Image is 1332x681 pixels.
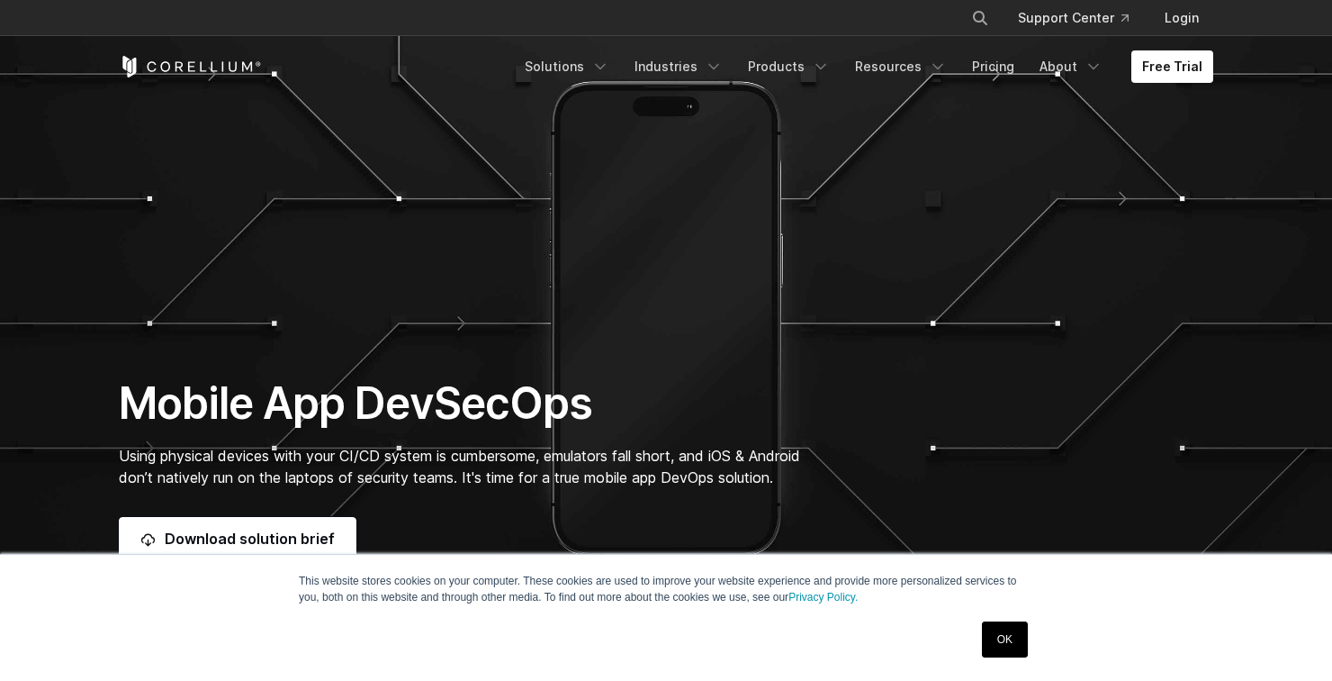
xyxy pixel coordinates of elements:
[1131,50,1213,83] a: Free Trial
[788,591,858,604] a: Privacy Policy.
[1150,2,1213,34] a: Login
[844,50,958,83] a: Resources
[624,50,733,83] a: Industries
[737,50,841,83] a: Products
[514,50,620,83] a: Solutions
[299,573,1033,605] p: This website stores cookies on your computer. These cookies are used to improve your website expe...
[982,622,1028,658] a: OK
[1003,2,1143,34] a: Support Center
[119,377,836,431] h1: Mobile App DevSecOps
[961,50,1025,83] a: Pricing
[964,2,996,34] button: Search
[119,517,356,560] a: Download solution brief
[949,2,1213,34] div: Navigation Menu
[119,447,800,486] span: Using physical devices with your CI/CD system is cumbersome, emulators fall short, and iOS & Andr...
[514,50,1213,83] div: Navigation Menu
[1029,50,1113,83] a: About
[119,56,262,77] a: Corellium Home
